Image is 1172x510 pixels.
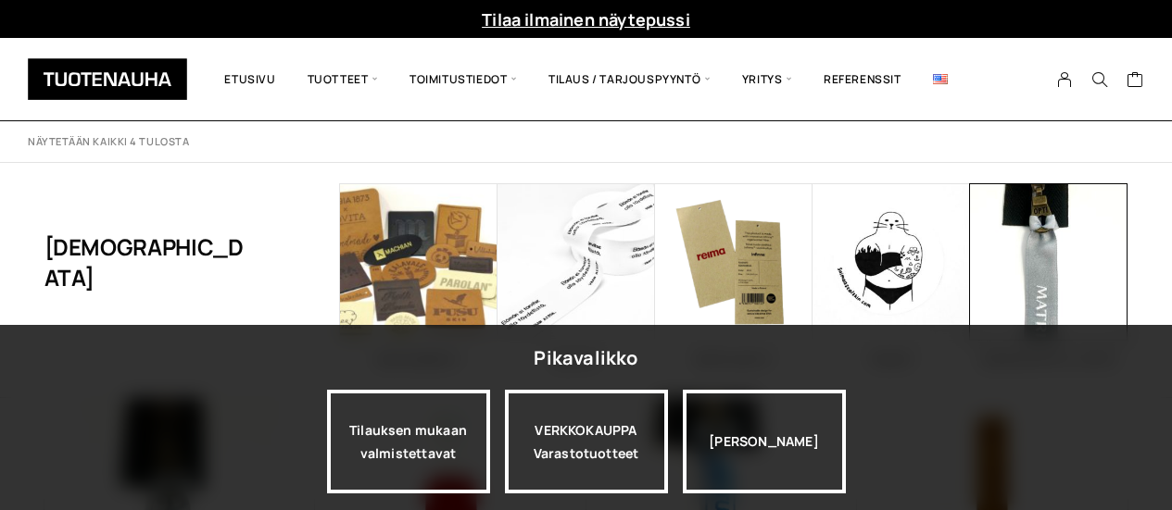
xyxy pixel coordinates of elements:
img: Tuotenauha Oy [28,58,187,100]
a: Referenssit [808,52,917,106]
div: [PERSON_NAME] [683,390,846,493]
a: Visit product category Nahkamerkit [340,183,498,366]
h1: [DEMOGRAPHIC_DATA] [44,183,247,341]
a: Tilauksen mukaan valmistettavat [327,390,490,493]
span: Toimitustiedot [394,52,533,106]
p: Näytetään kaikki 4 tulosta [28,135,189,149]
span: Yritys [726,52,808,106]
a: Visit product category Vedin [970,183,1128,366]
a: Tilaa ilmainen näytepussi [482,8,690,31]
button: Search [1082,71,1117,88]
a: Visit product category Nauhat [498,183,655,366]
a: Cart [1127,70,1144,93]
div: VERKKOKAUPPA Varastotuotteet [505,390,668,493]
a: Etusivu [208,52,291,106]
a: My Account [1047,71,1083,88]
div: Pikavalikko [534,342,637,375]
a: Visit product category Riippulaput [655,183,813,366]
span: Tuotteet [292,52,394,106]
img: English [933,74,948,84]
a: Visit product category Tarrat [813,183,970,366]
a: VERKKOKAUPPAVarastotuotteet [505,390,668,493]
span: Tilaus / Tarjouspyyntö [533,52,726,106]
